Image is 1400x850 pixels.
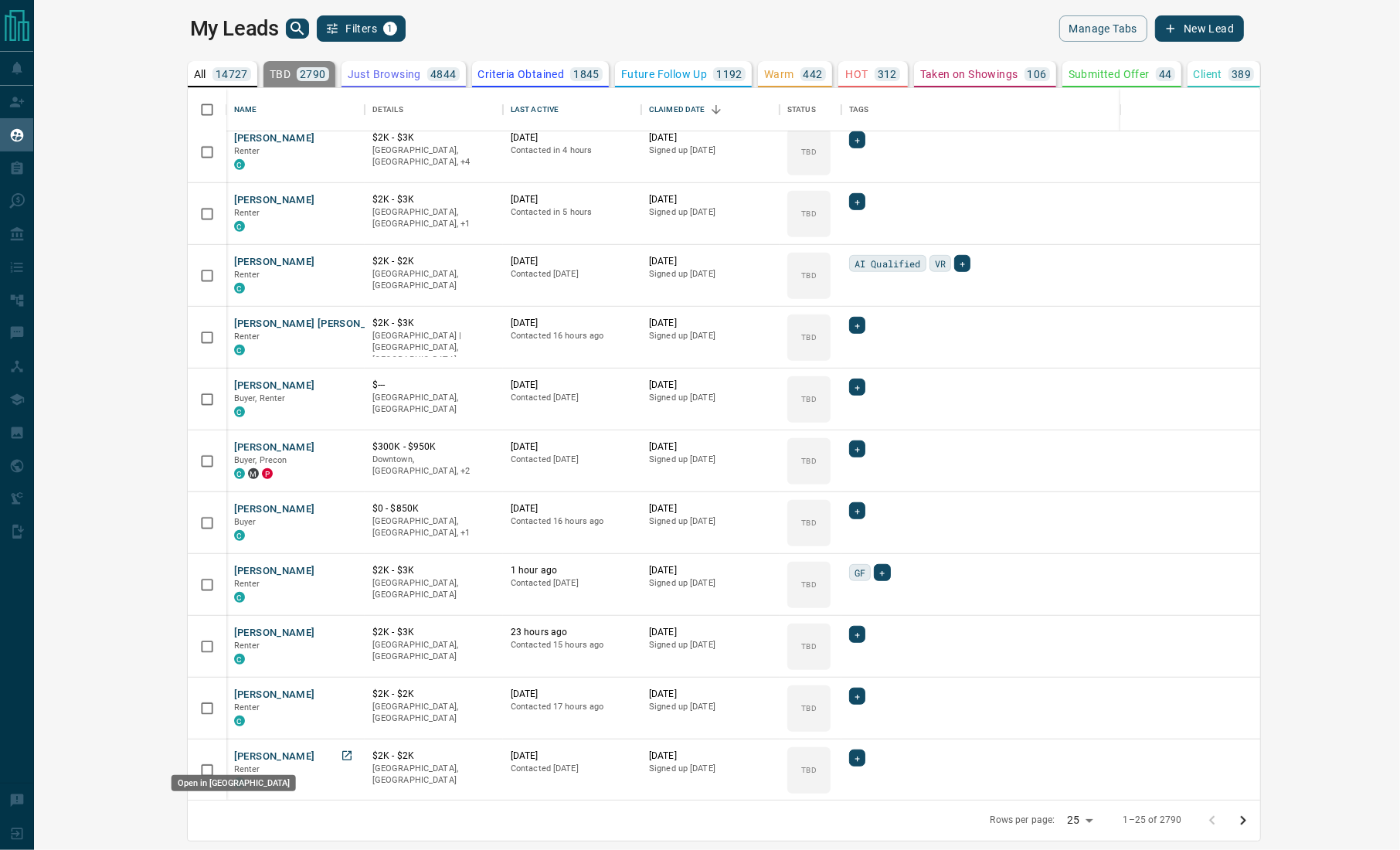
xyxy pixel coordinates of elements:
p: Criteria Obtained [478,69,565,80]
p: [GEOGRAPHIC_DATA], [GEOGRAPHIC_DATA] [372,268,495,292]
p: [DATE] [511,750,634,763]
p: 312 [878,69,897,80]
div: + [849,688,865,705]
p: 1845 [573,69,600,80]
p: TBD [801,455,816,467]
p: 14727 [216,69,248,80]
p: TBD [801,764,816,776]
button: [PERSON_NAME] [234,750,315,764]
span: VR [935,256,946,271]
span: + [855,194,860,209]
div: Claimed Date [649,88,705,131]
p: [DATE] [511,255,634,268]
p: [DATE] [649,317,772,330]
p: Signed up [DATE] [649,454,772,466]
p: TBD [801,146,816,158]
div: Details [372,88,403,131]
div: Details [365,88,503,131]
p: TBD [801,270,816,281]
p: 389 [1232,69,1251,80]
p: Rows per page: [991,814,1055,827]
button: [PERSON_NAME] [234,193,315,208]
span: + [855,379,860,395]
p: North York, West End, Midtown | Central, Toronto [372,144,495,168]
div: Last Active [503,88,641,131]
div: condos.ca [234,530,245,541]
div: condos.ca [234,221,245,232]
p: 1–25 of 2790 [1123,814,1182,827]
p: [DATE] [511,379,634,392]
p: Signed up [DATE] [649,639,772,651]
p: [DATE] [649,193,772,206]
p: TBD [801,641,816,652]
button: [PERSON_NAME] [PERSON_NAME] San [PERSON_NAME] [234,317,503,331]
p: $2K - $3K [372,626,495,639]
p: [DATE] [649,255,772,268]
p: [DATE] [511,193,634,206]
p: Contacted [DATE] [511,763,634,775]
p: Signed up [DATE] [649,515,772,528]
p: [DATE] [649,750,772,763]
p: Contacted [DATE] [511,268,634,280]
button: [PERSON_NAME] [234,688,315,702]
p: TBD [801,579,816,590]
div: + [849,193,865,210]
span: Renter [234,270,260,280]
p: [DATE] [649,626,772,639]
p: East End, Toronto [372,454,495,478]
p: HOT [846,69,868,80]
p: Signed up [DATE] [649,268,772,280]
div: Tags [849,88,869,131]
a: Open in New Tab [337,746,357,766]
span: Buyer, Precon [234,455,287,465]
p: [DATE] [649,688,772,701]
span: Renter [234,146,260,156]
p: $2K - $3K [372,193,495,206]
p: [DATE] [511,440,634,454]
p: [DATE] [511,502,634,515]
p: Signed up [DATE] [649,577,772,590]
button: [PERSON_NAME] [234,626,315,641]
p: Contacted 16 hours ago [511,330,634,342]
p: 106 [1028,69,1047,80]
button: Go to next page [1228,805,1259,836]
button: search button [286,19,309,39]
p: $300K - $950K [372,440,495,454]
p: [GEOGRAPHIC_DATA], [GEOGRAPHIC_DATA] [372,763,495,787]
div: property.ca [262,468,273,479]
p: Signed up [DATE] [649,144,772,157]
p: TBD [270,69,291,80]
div: + [849,750,865,767]
p: TBD [801,331,816,343]
p: 44 [1159,69,1172,80]
span: Renter [234,331,260,342]
p: $--- [372,379,495,392]
span: + [855,688,860,704]
div: mrloft.ca [248,468,259,479]
p: Signed up [DATE] [649,763,772,775]
p: Signed up [DATE] [649,392,772,404]
p: Just Browsing [348,69,421,80]
span: + [960,256,965,271]
p: Contacted [DATE] [511,577,634,590]
p: [DATE] [511,317,634,330]
p: 1192 [716,69,742,80]
p: TBD [801,702,816,714]
p: Submitted Offer [1069,69,1150,80]
p: TBD [801,208,816,219]
p: Toronto [372,515,495,539]
span: + [855,750,860,766]
h1: My Leads [190,16,279,41]
div: condos.ca [234,654,245,665]
div: Last Active [511,88,559,131]
div: 25 [1061,809,1098,831]
p: [DATE] [649,131,772,144]
div: condos.ca [234,283,245,294]
div: + [849,317,865,334]
span: + [855,318,860,333]
p: TBD [801,517,816,529]
p: [GEOGRAPHIC_DATA], [GEOGRAPHIC_DATA] [372,392,495,416]
p: $2K - $3K [372,131,495,144]
button: Manage Tabs [1059,15,1147,42]
p: $2K - $2K [372,255,495,268]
